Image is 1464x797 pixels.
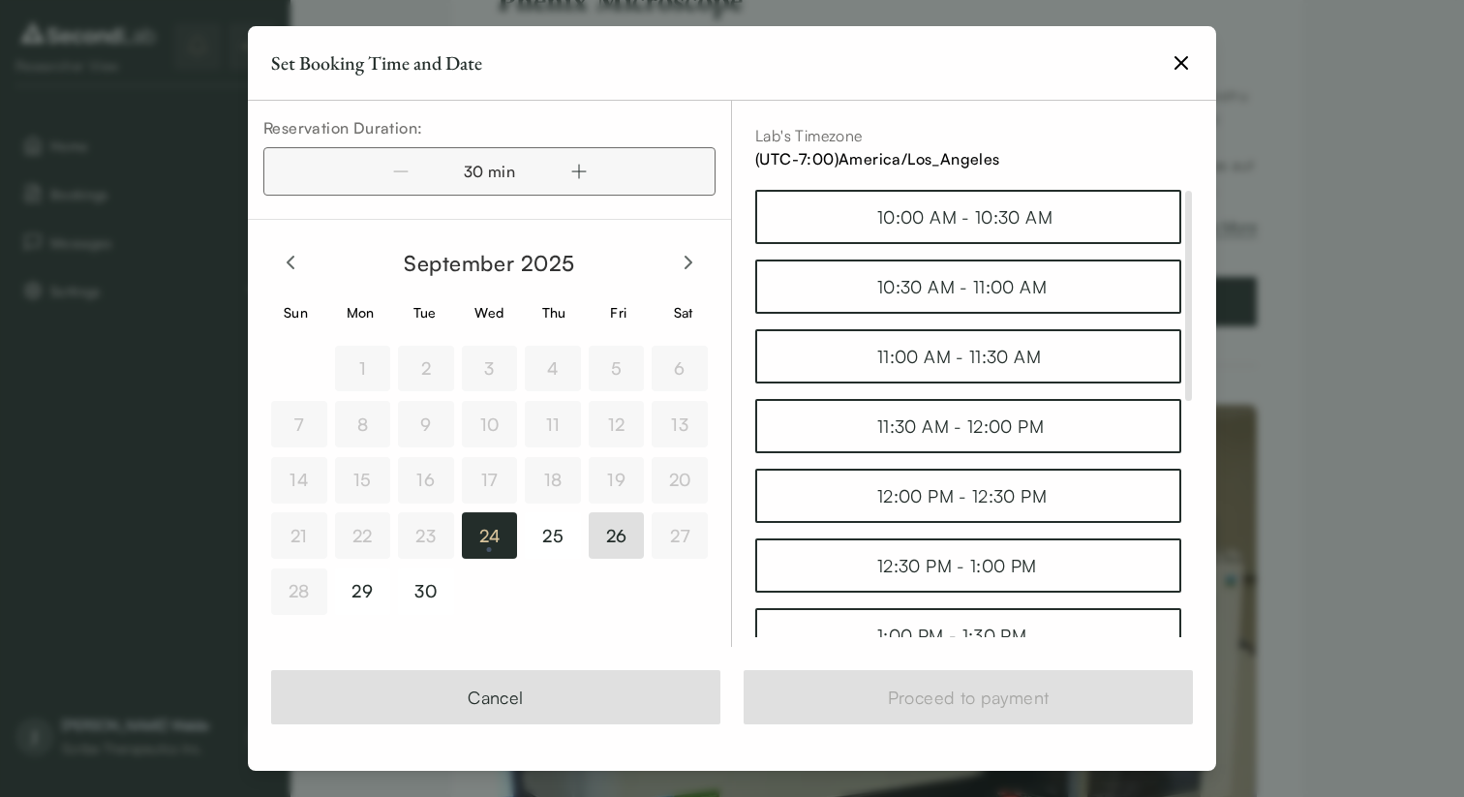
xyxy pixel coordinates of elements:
[877,413,1059,440] div: 11:30 AM - 12:00 PM
[652,346,708,392] button: 6
[335,457,391,504] button: 15
[271,49,482,77] div: Set Booking Time and Date
[589,512,645,559] button: 26
[525,346,581,392] button: 4
[465,302,514,322] div: Wed
[877,273,1059,300] div: 10:30 AM - 11:00 AM
[755,190,1181,244] button: 10:00 AM - 10:30 AM
[589,457,645,504] button: 19
[652,512,708,559] button: 27
[525,401,581,447] button: 11
[530,302,579,322] div: Thu
[400,302,449,322] div: Tue
[755,608,1181,662] button: 1:00 PM - 1:30 PM
[658,302,708,322] div: Sat
[877,203,1059,230] div: 10:00 AM - 10:30 AM
[589,401,645,447] button: 12
[336,302,385,322] div: Mon
[652,457,708,504] button: 20
[271,457,327,504] button: 14
[877,343,1059,370] div: 11:00 AM - 11:30 AM
[755,469,1181,523] button: 12:00 PM - 12:30 PM
[271,568,327,615] button: 28
[462,512,518,559] button: 24
[398,457,454,504] button: 16
[335,346,391,392] button: 1
[335,568,391,615] button: 29
[398,401,454,447] button: 9
[436,160,544,183] div: 30 min
[398,568,454,615] button: 30
[755,399,1181,453] button: 11:30 AM - 12:00 PM
[462,401,518,447] button: 10
[462,457,518,504] button: 17
[755,124,1193,147] div: Lab's Timezone
[877,552,1059,579] div: 12:30 PM - 1:00 PM
[398,512,454,559] button: 23
[271,401,327,447] button: 7
[525,457,581,504] button: 18
[462,346,518,392] button: 3
[271,302,320,322] div: Sun
[335,512,391,559] button: 22
[398,346,454,392] button: 2
[755,149,1000,169] span: (UTC -7 :00) America/Los_Angeles
[652,401,708,447] button: 13
[595,302,644,322] div: Fri
[589,346,645,392] button: 5
[335,401,391,447] button: 8
[271,512,327,559] button: 21
[404,250,514,276] span: September
[263,116,716,139] div: Reservation Duration:
[877,482,1059,509] div: 12:00 PM - 12:30 PM
[521,250,575,276] span: 2025
[755,329,1181,383] button: 11:00 AM - 11:30 AM
[271,670,720,724] button: Cancel
[755,260,1181,314] button: 10:30 AM - 11:00 AM
[755,538,1181,593] button: 12:30 PM - 1:00 PM
[525,512,581,559] button: 25
[877,622,1059,649] div: 1:00 PM - 1:30 PM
